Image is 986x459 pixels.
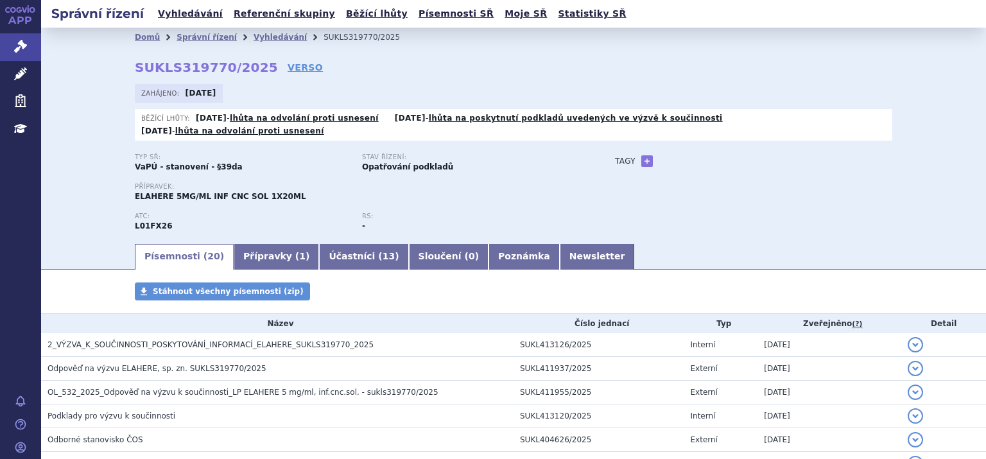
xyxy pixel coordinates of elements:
[684,314,758,333] th: Typ
[901,314,986,333] th: Detail
[501,5,551,22] a: Moje SŘ
[186,89,216,98] strong: [DATE]
[757,381,901,404] td: [DATE]
[757,404,901,428] td: [DATE]
[48,411,175,420] span: Podklady pro výzvu k součinnosti
[41,4,154,22] h2: Správní řízení
[514,357,684,381] td: SUKL411937/2025
[230,5,339,22] a: Referenční skupiny
[135,60,278,75] strong: SUKLS319770/2025
[908,432,923,447] button: detail
[691,411,716,420] span: Interní
[230,114,379,123] a: lhůta na odvolání proti usnesení
[196,113,379,123] p: -
[615,153,636,169] h3: Tagy
[196,114,227,123] strong: [DATE]
[757,428,901,452] td: [DATE]
[48,364,266,373] span: Odpověď na výzvu ELAHERE, sp. zn. SUKLS319770/2025
[234,244,319,270] a: Přípravky (1)
[135,212,349,220] p: ATC:
[324,28,417,47] li: SUKLS319770/2025
[757,333,901,357] td: [DATE]
[514,404,684,428] td: SUKL413120/2025
[469,251,475,261] span: 0
[135,183,589,191] p: Přípravek:
[691,435,718,444] span: Externí
[135,282,310,300] a: Stáhnout všechny písemnosti (zip)
[362,221,365,230] strong: -
[362,212,576,220] p: RS:
[48,435,143,444] span: Odborné stanovisko ČOS
[135,153,349,161] p: Typ SŘ:
[691,340,716,349] span: Interní
[554,5,630,22] a: Statistiky SŘ
[908,337,923,352] button: detail
[383,251,395,261] span: 13
[135,192,306,201] span: ELAHERE 5MG/ML INF CNC SOL 1X20ML
[153,287,304,296] span: Stáhnout všechny písemnosti (zip)
[560,244,635,270] a: Newsletter
[641,155,653,167] a: +
[154,5,227,22] a: Vyhledávání
[852,320,862,329] abbr: (?)
[254,33,307,42] a: Vyhledávání
[908,385,923,400] button: detail
[141,88,182,98] span: Zahájeno:
[288,61,323,74] a: VERSO
[908,361,923,376] button: detail
[757,314,901,333] th: Zveřejněno
[489,244,560,270] a: Poznámka
[514,333,684,357] td: SUKL413126/2025
[342,5,411,22] a: Běžící lhůty
[362,153,576,161] p: Stav řízení:
[691,364,718,373] span: Externí
[141,126,172,135] strong: [DATE]
[415,5,497,22] a: Písemnosti SŘ
[41,314,514,333] th: Název
[141,113,193,123] span: Běžící lhůty:
[48,388,438,397] span: OL_532_2025_Odpověď na výzvu k součinnosti_LP ELAHERE 5 mg/ml, inf.cnc.sol. - sukls319770/2025
[395,114,426,123] strong: [DATE]
[362,162,453,171] strong: Opatřování podkladů
[135,244,234,270] a: Písemnosti (20)
[319,244,408,270] a: Účastníci (13)
[207,251,220,261] span: 20
[409,244,489,270] a: Sloučení (0)
[135,33,160,42] a: Domů
[141,126,324,136] p: -
[175,126,324,135] a: lhůta na odvolání proti usnesení
[135,221,173,230] strong: MIRVETUXIMAB SORAVTANSIN
[48,340,374,349] span: 2_VÝZVA_K_SOUČINNOSTI_POSKYTOVÁNÍ_INFORMACÍ_ELAHERE_SUKLS319770_2025
[757,357,901,381] td: [DATE]
[514,314,684,333] th: Číslo jednací
[429,114,723,123] a: lhůta na poskytnutí podkladů uvedených ve výzvě k součinnosti
[908,408,923,424] button: detail
[135,162,243,171] strong: VaPÚ - stanovení - §39da
[299,251,306,261] span: 1
[514,381,684,404] td: SUKL411955/2025
[177,33,237,42] a: Správní řízení
[514,428,684,452] td: SUKL404626/2025
[691,388,718,397] span: Externí
[395,113,723,123] p: -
